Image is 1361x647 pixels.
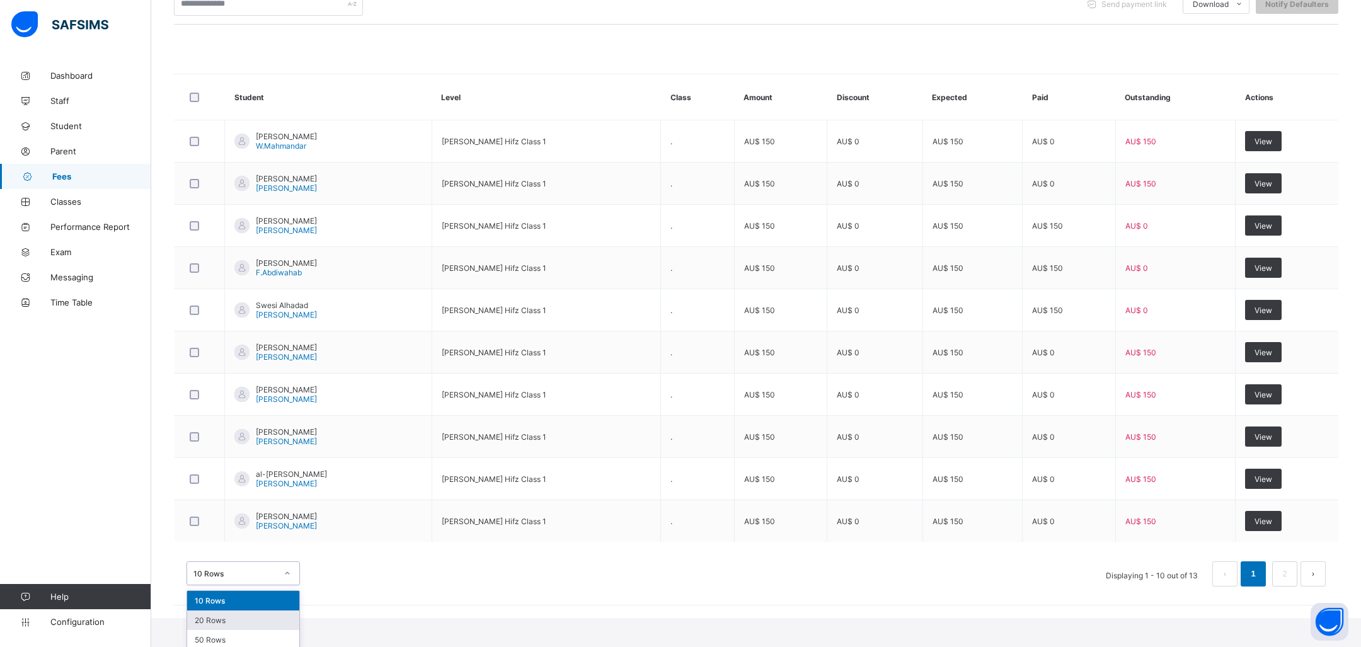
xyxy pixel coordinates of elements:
[661,74,734,120] th: Class
[442,348,546,357] span: [PERSON_NAME] Hifz Class 1
[670,432,672,442] span: .
[1125,474,1156,484] span: AU$ 150
[670,179,672,188] span: .
[1032,306,1063,315] span: AU$ 150
[1255,432,1272,442] span: View
[670,306,672,315] span: .
[670,390,672,399] span: .
[11,11,108,38] img: safsims
[50,71,151,81] span: Dashboard
[1311,603,1348,641] button: Open asap
[256,301,317,310] span: Swesi Alhadad
[52,171,151,181] span: Fees
[256,174,317,183] span: [PERSON_NAME]
[670,348,672,357] span: .
[933,348,963,357] span: AU$ 150
[933,179,963,188] span: AU$ 150
[670,517,672,526] span: .
[1032,137,1055,146] span: AU$ 0
[50,247,151,257] span: Exam
[933,263,963,273] span: AU$ 150
[256,183,317,193] span: [PERSON_NAME]
[50,222,151,232] span: Performance Report
[1212,561,1238,587] li: 上一页
[50,272,151,282] span: Messaging
[442,474,546,484] span: [PERSON_NAME] Hifz Class 1
[933,306,963,315] span: AU$ 150
[256,310,317,319] span: [PERSON_NAME]
[744,306,775,315] span: AU$ 150
[1032,432,1055,442] span: AU$ 0
[50,197,151,207] span: Classes
[256,469,327,479] span: al-[PERSON_NAME]
[256,521,317,530] span: [PERSON_NAME]
[837,306,859,315] span: AU$ 0
[1125,517,1156,526] span: AU$ 150
[442,517,546,526] span: [PERSON_NAME] Hifz Class 1
[193,569,277,578] div: 10 Rows
[256,394,317,404] span: [PERSON_NAME]
[1032,348,1055,357] span: AU$ 0
[744,263,775,273] span: AU$ 150
[1032,390,1055,399] span: AU$ 0
[670,221,672,231] span: .
[1125,221,1148,231] span: AU$ 0
[432,74,661,120] th: Level
[442,390,546,399] span: [PERSON_NAME] Hifz Class 1
[225,74,432,120] th: Student
[442,179,546,188] span: [PERSON_NAME] Hifz Class 1
[256,437,317,446] span: [PERSON_NAME]
[442,306,546,315] span: [PERSON_NAME] Hifz Class 1
[256,512,317,521] span: [PERSON_NAME]
[933,390,963,399] span: AU$ 150
[744,179,775,188] span: AU$ 150
[837,263,859,273] span: AU$ 0
[1125,137,1156,146] span: AU$ 150
[922,74,1023,120] th: Expected
[1301,561,1326,587] button: next page
[1255,517,1272,526] span: View
[1255,390,1272,399] span: View
[827,74,922,120] th: Discount
[1125,390,1156,399] span: AU$ 150
[50,146,151,156] span: Parent
[50,617,151,627] span: Configuration
[442,263,546,273] span: [PERSON_NAME] Hifz Class 1
[442,432,546,442] span: [PERSON_NAME] Hifz Class 1
[256,385,317,394] span: [PERSON_NAME]
[1301,561,1326,587] li: 下一页
[1255,474,1272,484] span: View
[933,474,963,484] span: AU$ 150
[256,216,317,226] span: [PERSON_NAME]
[837,474,859,484] span: AU$ 0
[256,258,317,268] span: [PERSON_NAME]
[744,474,775,484] span: AU$ 150
[933,221,963,231] span: AU$ 150
[1255,263,1272,273] span: View
[1125,306,1148,315] span: AU$ 0
[734,74,827,120] th: Amount
[442,221,546,231] span: [PERSON_NAME] Hifz Class 1
[187,591,299,610] div: 10 Rows
[933,517,963,526] span: AU$ 150
[1255,137,1272,146] span: View
[744,517,775,526] span: AU$ 150
[744,221,775,231] span: AU$ 150
[837,221,859,231] span: AU$ 0
[1115,74,1235,120] th: Outstanding
[50,96,151,106] span: Staff
[1255,221,1272,231] span: View
[1032,263,1063,273] span: AU$ 150
[1236,74,1338,120] th: Actions
[837,390,859,399] span: AU$ 0
[1032,474,1055,484] span: AU$ 0
[744,390,775,399] span: AU$ 150
[837,432,859,442] span: AU$ 0
[50,121,151,131] span: Student
[837,517,859,526] span: AU$ 0
[50,297,151,307] span: Time Table
[1125,263,1148,273] span: AU$ 0
[1023,74,1116,120] th: Paid
[1278,566,1290,582] a: 2
[837,348,859,357] span: AU$ 0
